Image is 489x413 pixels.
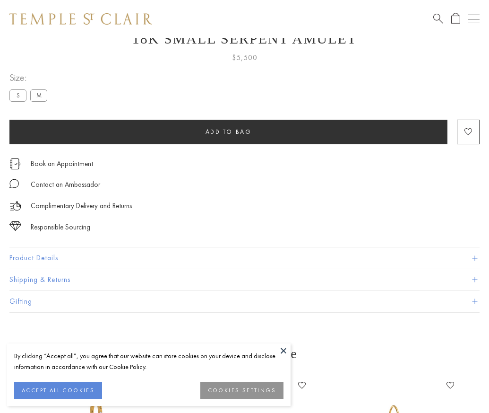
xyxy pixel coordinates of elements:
[468,13,480,25] button: Open navigation
[31,200,132,212] p: Complimentary Delivery and Returns
[9,247,480,269] button: Product Details
[451,13,460,25] a: Open Shopping Bag
[14,382,102,399] button: ACCEPT ALL COOKIES
[31,221,90,233] div: Responsible Sourcing
[31,158,93,169] a: Book an Appointment
[31,179,100,191] div: Contact an Ambassador
[433,13,443,25] a: Search
[200,382,283,399] button: COOKIES SETTINGS
[9,158,21,169] img: icon_appointment.svg
[9,291,480,312] button: Gifting
[30,89,47,101] label: M
[9,120,447,144] button: Add to bag
[14,351,283,372] div: By clicking “Accept all”, you agree that our website can store cookies on your device and disclos...
[9,31,480,47] h1: 18K Small Serpent Amulet
[232,52,257,64] span: $5,500
[9,221,21,231] img: icon_sourcing.svg
[9,13,152,25] img: Temple St. Clair
[9,179,19,188] img: MessageIcon-01_2.svg
[9,70,51,86] span: Size:
[206,128,252,136] span: Add to bag
[9,89,26,101] label: S
[9,200,21,212] img: icon_delivery.svg
[9,269,480,290] button: Shipping & Returns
